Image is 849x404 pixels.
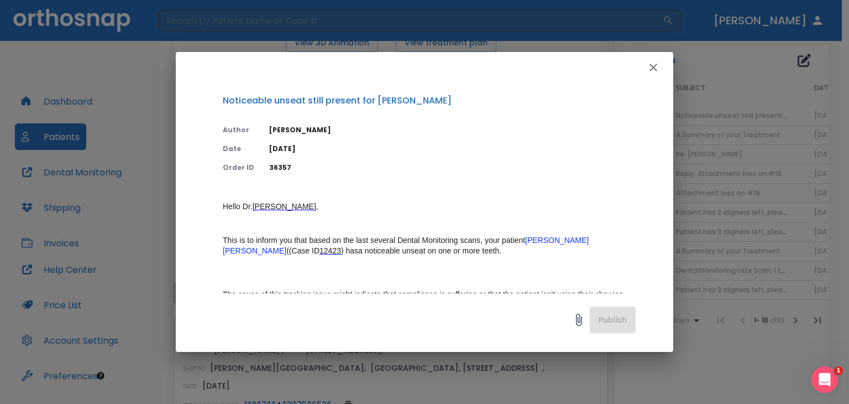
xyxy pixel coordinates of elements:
p: Author [223,125,256,135]
span: (Case ID [289,246,319,255]
span: [PERSON_NAME] [525,236,589,245]
span: ) has [341,246,358,255]
span: , [316,202,318,211]
p: [PERSON_NAME] [269,125,636,135]
span: a noticeable unseat on one or more teeth. [358,246,501,255]
span: This is to inform you that based on the last several Dental Monitoring scans, your patient [223,236,525,245]
span: 1 [834,366,843,375]
p: Order ID [223,163,256,173]
p: Date [223,144,256,154]
span: The cause of this tracking issue might indicate that compliance is suffering or that the patient ... [223,290,627,309]
span: ( [286,246,289,255]
p: Noticeable unseat still present for [PERSON_NAME] [223,94,636,107]
a: [PERSON_NAME] [253,202,316,211]
iframe: Intercom live chat [811,366,838,393]
a: 12423 [319,246,341,256]
span: Hello Dr. [223,202,253,211]
p: [DATE] [269,144,636,154]
span: [PERSON_NAME] [223,246,286,255]
p: 36357 [269,163,636,173]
